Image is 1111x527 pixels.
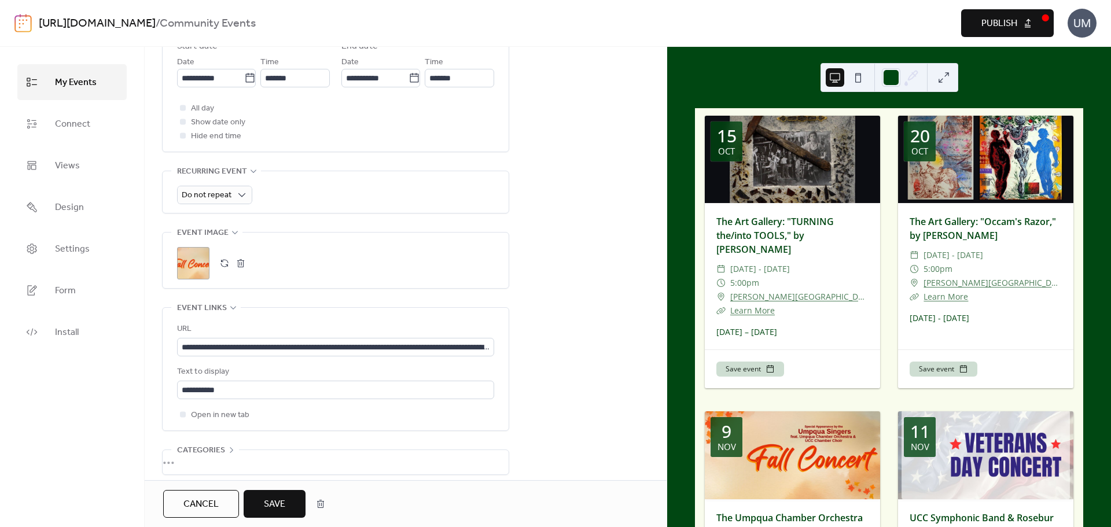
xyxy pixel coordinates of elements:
[55,73,97,92] span: My Events
[716,262,726,276] div: ​
[911,147,928,156] div: Oct
[910,248,919,262] div: ​
[910,290,919,304] div: ​
[39,13,156,35] a: [URL][DOMAIN_NAME]
[961,9,1054,37] button: Publish
[55,115,90,134] span: Connect
[17,148,127,183] a: Views
[191,116,245,130] span: Show date only
[910,276,919,290] div: ​
[177,165,247,179] span: Recurring event
[716,276,726,290] div: ​
[705,326,880,338] div: [DATE] – [DATE]
[910,215,1056,242] a: The Art Gallery: "Occam's Razor," by [PERSON_NAME]
[911,443,929,451] div: Nov
[177,301,227,315] span: Event links
[17,106,127,142] a: Connect
[191,408,249,422] span: Open in new tab
[730,305,775,316] a: Learn More
[163,490,239,518] button: Cancel
[722,423,731,440] div: 9
[14,14,32,32] img: logo
[17,189,127,225] a: Design
[177,226,229,240] span: Event image
[924,248,983,262] span: [DATE] - [DATE]
[17,314,127,350] a: Install
[55,323,79,342] span: Install
[160,13,256,35] b: Community Events
[177,56,194,69] span: Date
[177,322,492,336] div: URL
[924,291,968,302] a: Learn More
[260,56,279,69] span: Time
[1068,9,1097,38] div: UM
[55,198,84,217] span: Design
[191,130,241,143] span: Hide end time
[17,64,127,100] a: My Events
[17,272,127,308] a: Form
[924,262,952,276] span: 5:00pm
[716,304,726,318] div: ​
[717,127,737,145] div: 15
[910,423,930,440] div: 11
[17,231,127,267] a: Settings
[163,450,509,474] div: •••
[718,443,736,451] div: Nov
[910,362,977,377] button: Save event
[716,362,784,377] button: Save event
[177,444,225,458] span: Categories
[716,290,726,304] div: ​
[981,17,1017,31] span: Publish
[55,240,90,259] span: Settings
[730,290,869,304] a: [PERSON_NAME][GEOGRAPHIC_DATA]
[182,187,231,203] span: Do not repeat
[341,39,378,53] div: End date
[156,13,160,35] b: /
[177,365,492,379] div: Text to display
[716,215,834,256] a: The Art Gallery: "TURNING the/into TOOLS," by [PERSON_NAME]
[191,102,214,116] span: All day
[910,262,919,276] div: ​
[730,262,790,276] span: [DATE] - [DATE]
[341,56,359,69] span: Date
[910,127,930,145] div: 20
[264,497,285,511] span: Save
[177,39,218,53] div: Start date
[425,56,443,69] span: Time
[924,276,1062,290] a: [PERSON_NAME][GEOGRAPHIC_DATA]
[718,147,735,156] div: Oct
[244,490,306,518] button: Save
[55,282,76,300] span: Form
[55,157,80,175] span: Views
[730,276,759,290] span: 5:00pm
[898,312,1073,324] div: [DATE] - [DATE]
[183,497,219,511] span: Cancel
[177,247,209,279] div: ;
